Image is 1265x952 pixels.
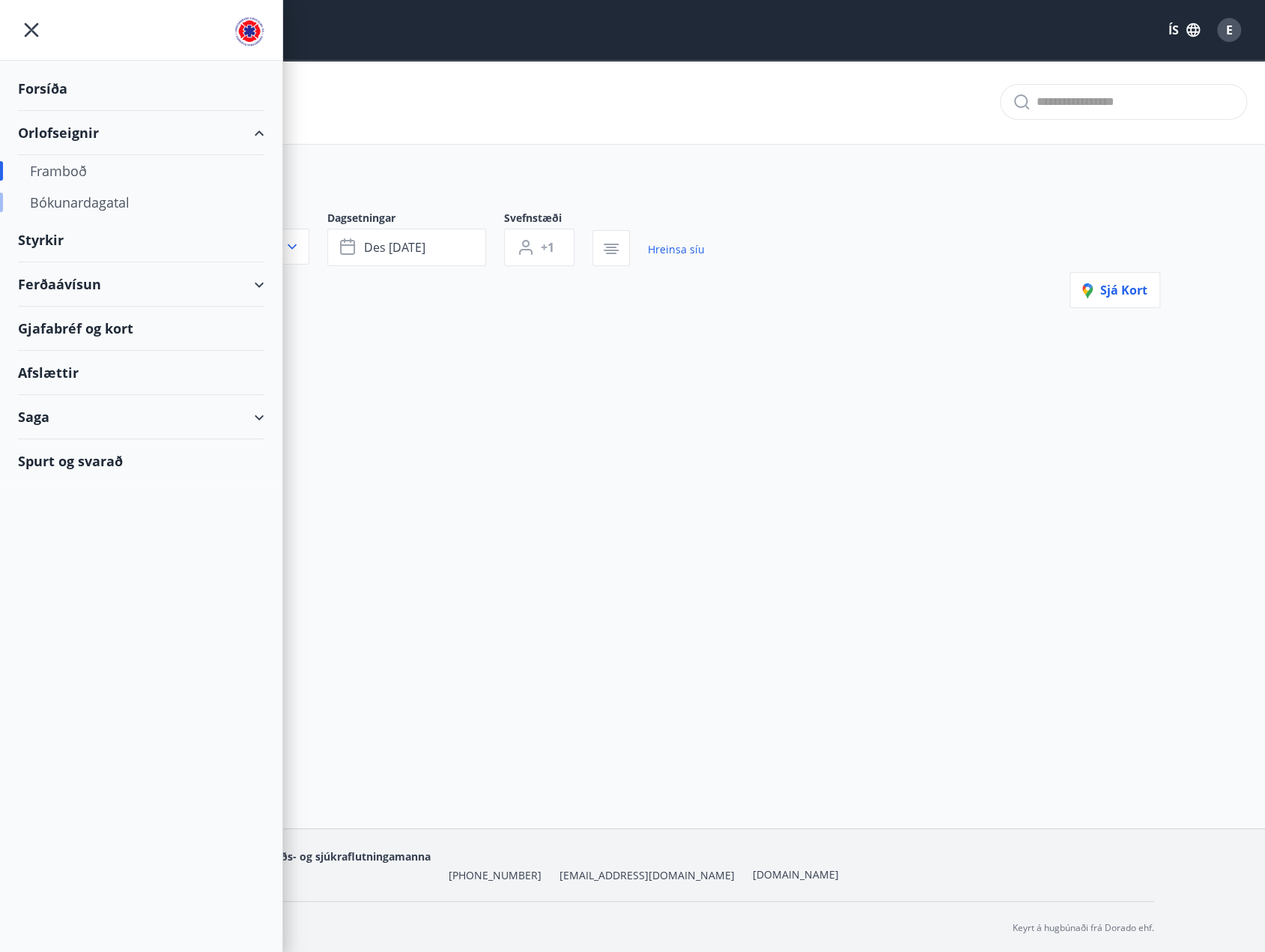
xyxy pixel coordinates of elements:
div: Ferðaávísun [18,262,264,307]
button: Sjá kort [1070,272,1160,308]
span: [EMAIL_ADDRESS][DOMAIN_NAME] [559,868,735,883]
img: union_logo [234,16,264,46]
p: Keyrt á hugbúnaði frá Dorado ehf. [1013,921,1154,935]
div: Bókunardagatal [30,187,252,218]
button: des [DATE] [327,229,486,266]
button: menu [18,16,45,43]
span: E [1226,22,1233,38]
span: Svefnstæði [504,211,592,229]
button: +1 [504,229,574,266]
div: Forsíða [18,67,264,111]
div: Orlofseignir [18,111,264,155]
span: des [DATE] [364,239,425,256]
button: ÍS [1160,16,1208,43]
div: Gjafabréf og kort [18,307,264,351]
button: E [1211,12,1247,48]
span: Dagsetningar [327,211,504,229]
div: Spurt og svarað [18,439,264,483]
a: [DOMAIN_NAME] [753,867,839,882]
div: Styrkir [18,218,264,262]
span: Sjá kort [1082,282,1147,298]
span: +1 [541,239,554,256]
span: [PHONE_NUMBER] [449,868,542,883]
div: Framboð [30,155,252,187]
a: Hreinsa síu [648,233,705,266]
div: Afslættir [18,351,264,395]
span: Landssamband slökkviliðs- og sjúkraflutningamanna [156,849,431,864]
div: Saga [18,395,264,439]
